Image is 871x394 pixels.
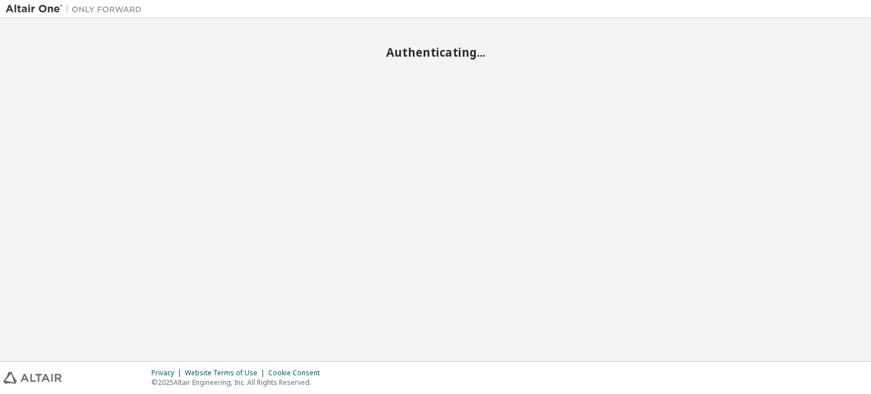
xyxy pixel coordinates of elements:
div: Website Terms of Use [185,368,268,378]
div: Privacy [151,368,185,378]
div: Cookie Consent [268,368,327,378]
p: © 2025 Altair Engineering, Inc. All Rights Reserved. [151,378,327,387]
img: altair_logo.svg [3,372,62,384]
h2: Authenticating... [6,45,865,60]
img: Altair One [6,3,147,15]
